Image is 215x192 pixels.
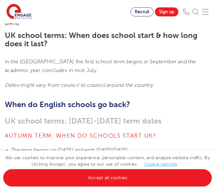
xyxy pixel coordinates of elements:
[3,169,212,187] a: Accept all cookies
[5,82,153,88] em: Dates might vary from council to council around the country
[130,7,154,16] a: Recruit
[155,7,178,16] a: Sign up
[144,162,177,167] a: Cookie settings
[3,155,212,180] span: We use cookies to improve your experience, personalise content, and analyse website traffic. By c...
[135,9,149,14] span: Recruit
[5,59,196,73] span: In the [GEOGRAPHIC_DATA] the first school term begins in September and the academic year conclude...
[193,9,199,15] img: Search
[58,147,128,153] span: [DATE] and ends [DATE][DATE]
[5,21,210,25] p: [DATE]
[6,4,31,20] img: Engage Education
[5,99,210,110] h2: When do English schools go back?
[11,147,56,153] span: The term begins on
[5,116,162,125] span: UK school terms: [DATE]-[DATE] term dates
[5,31,210,48] h1: UK school terms: When does school start & how long does it last?
[183,9,189,15] img: Phone
[202,9,209,15] img: Mobile Menu
[5,133,156,139] span: Autumn term: When do schools start UK?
